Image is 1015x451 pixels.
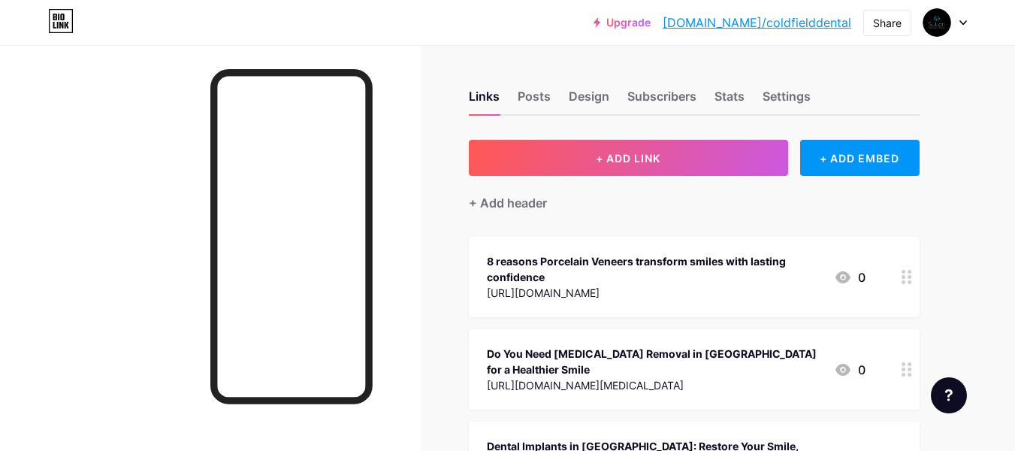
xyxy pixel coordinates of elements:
[487,285,822,301] div: [URL][DOMAIN_NAME]
[834,268,865,286] div: 0
[594,17,651,29] a: Upgrade
[469,140,788,176] button: + ADD LINK
[873,15,902,31] div: Share
[569,87,609,114] div: Design
[800,140,920,176] div: + ADD EMBED
[663,14,851,32] a: [DOMAIN_NAME]/coldfielddental
[627,87,696,114] div: Subscribers
[487,346,822,377] div: Do You Need [MEDICAL_DATA] Removal in [GEOGRAPHIC_DATA] for a Healthier Smile
[518,87,551,114] div: Posts
[763,87,811,114] div: Settings
[469,194,547,212] div: + Add header
[469,87,500,114] div: Links
[714,87,745,114] div: Stats
[487,253,822,285] div: 8 reasons Porcelain Veneers transform smiles with lasting confidence
[487,377,822,393] div: [URL][DOMAIN_NAME][MEDICAL_DATA]
[923,8,951,37] img: coldfielddental
[834,361,865,379] div: 0
[596,152,660,165] span: + ADD LINK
